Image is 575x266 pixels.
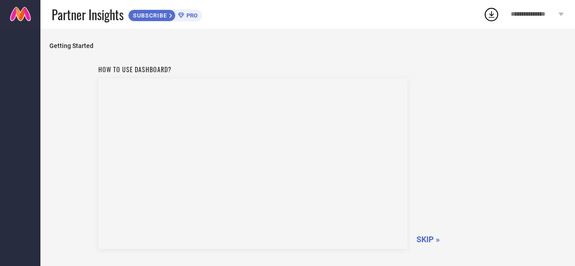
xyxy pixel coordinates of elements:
a: SUBSCRIBEPRO [128,7,202,22]
h1: How to use dashboard? [98,65,407,74]
span: SKIP » [416,235,440,244]
span: Partner Insights [52,5,124,24]
span: Getting Started [49,42,566,49]
span: PRO [184,12,198,19]
span: SUBSCRIBE [128,12,169,19]
div: Open download list [483,6,500,22]
iframe: Workspace Section [98,78,407,249]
